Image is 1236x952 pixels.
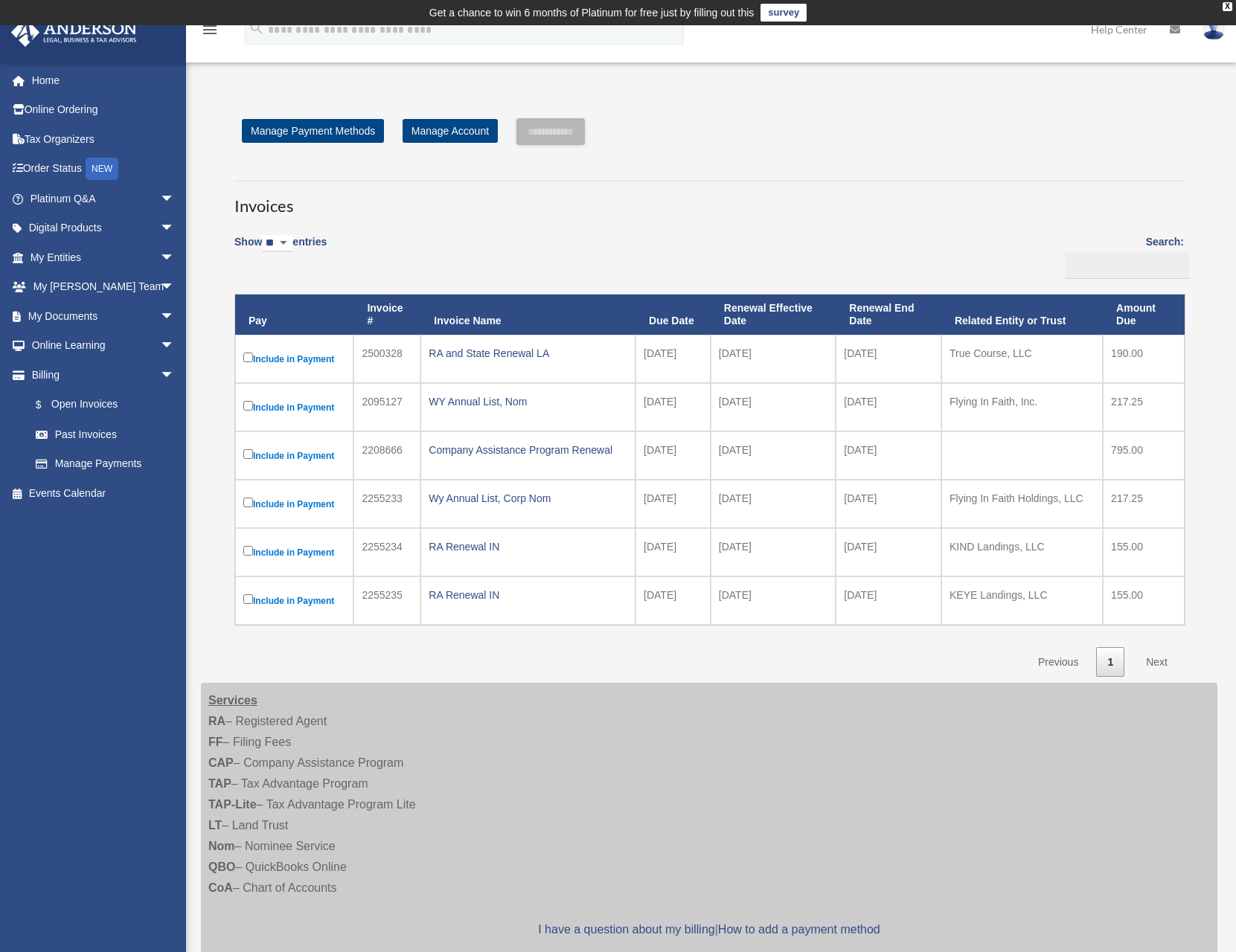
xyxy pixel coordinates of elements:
td: [DATE] [635,431,711,480]
strong: RA [208,715,225,727]
strong: TAP [208,777,231,790]
a: My Entitiesarrow_drop_down [10,242,197,272]
a: menu [201,26,219,39]
a: Previous [1027,647,1089,678]
div: NEW [86,158,118,180]
td: Flying In Faith, Inc. [941,383,1103,431]
span: $ [44,396,51,414]
a: Past Invoices [21,419,190,449]
th: Renewal Effective Date: activate to sort column ascending [711,295,836,335]
label: Include in Payment [243,591,345,610]
span: arrow_drop_down [160,242,190,273]
a: $Open Invoices [21,390,182,420]
img: User Pic [1203,19,1225,40]
a: Home [10,65,197,95]
div: RA Renewal IN [429,585,627,605]
th: Amount Due: activate to sort column ascending [1103,295,1185,335]
td: 217.25 [1103,480,1185,528]
td: [DATE] [836,576,941,625]
td: 795.00 [1103,431,1185,480]
a: Online Ordering [10,95,197,125]
a: My Documentsarrow_drop_down [10,301,197,331]
img: Anderson Advisors Platinum Portal [7,18,141,47]
td: [DATE] [711,335,836,383]
td: 2255234 [353,528,420,576]
a: Online Learningarrow_drop_down [10,331,197,361]
strong: CAP [208,756,234,769]
strong: Nom [208,840,235,852]
td: [DATE] [635,576,711,625]
td: 2208666 [353,431,420,480]
td: 217.25 [1103,383,1185,431]
span: arrow_drop_down [160,301,190,332]
th: Invoice Name: activate to sort column ascending [420,295,635,335]
strong: QBO [208,861,235,873]
span: arrow_drop_down [160,184,190,214]
a: How to add a payment method [718,923,880,936]
a: Tax Organizers [10,124,197,154]
label: Include in Payment [243,350,345,368]
a: Manage Payments [21,449,190,479]
td: 2255233 [353,480,420,528]
th: Renewal End Date: activate to sort column ascending [836,295,941,335]
label: Search: [1060,233,1184,279]
strong: LT [208,819,222,832]
td: [DATE] [635,480,711,528]
th: Invoice #: activate to sort column ascending [353,295,420,335]
td: 155.00 [1103,528,1185,576]
div: Company Assistance Program Renewal [429,440,627,460]
td: [DATE] [836,528,941,576]
input: Include in Payment [243,546,253,556]
td: [DATE] [711,528,836,576]
input: Include in Payment [243,594,253,604]
label: Include in Payment [243,446,345,465]
label: Show entries [234,233,327,267]
span: arrow_drop_down [160,360,190,390]
th: Related Entity or Trust: activate to sort column ascending [941,295,1103,335]
a: Order StatusNEW [10,154,197,184]
td: True Course, LLC [941,335,1103,383]
a: Next [1135,647,1179,678]
a: survey [761,4,807,22]
td: [DATE] [836,335,941,383]
input: Include in Payment [243,449,253,459]
a: Events Calendar [10,478,197,508]
input: Include in Payment [243,401,253,411]
strong: FF [208,736,223,748]
label: Include in Payment [243,543,345,562]
td: Flying In Faith Holdings, LLC [941,480,1103,528]
label: Include in Payment [243,398,345,416]
a: I have a question about my billing [538,923,714,936]
a: Manage Account [403,119,498,143]
a: Platinum Q&Aarrow_drop_down [10,184,197,213]
input: Include in Payment [243,498,253,507]
th: Due Date: activate to sort column ascending [635,295,711,335]
strong: Services [208,694,257,707]
td: [DATE] [635,528,711,576]
input: Search: [1065,251,1189,280]
span: arrow_drop_down [160,213,190,244]
strong: TAP-Lite [208,798,257,811]
td: KEYE Landings, LLC [941,576,1103,625]
td: 2500328 [353,335,420,383]
div: close [1223,2,1232,11]
div: WY Annual List, Nom [429,391,627,412]
td: 190.00 [1103,335,1185,383]
td: [DATE] [711,480,836,528]
td: 155.00 [1103,576,1185,625]
a: Digital Productsarrow_drop_down [10,213,197,243]
span: arrow_drop_down [160,272,190,303]
td: [DATE] [836,383,941,431]
td: 2255235 [353,576,420,625]
select: Showentries [262,235,292,252]
i: menu [201,21,219,39]
a: Manage Payment Methods [242,119,384,143]
h3: Invoices [234,181,1184,218]
span: arrow_drop_down [160,331,190,361]
td: [DATE] [635,335,711,383]
p: | [208,919,1210,940]
strong: CoA [208,881,233,894]
td: [DATE] [711,576,836,625]
i: search [249,20,265,36]
td: 2095127 [353,383,420,431]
